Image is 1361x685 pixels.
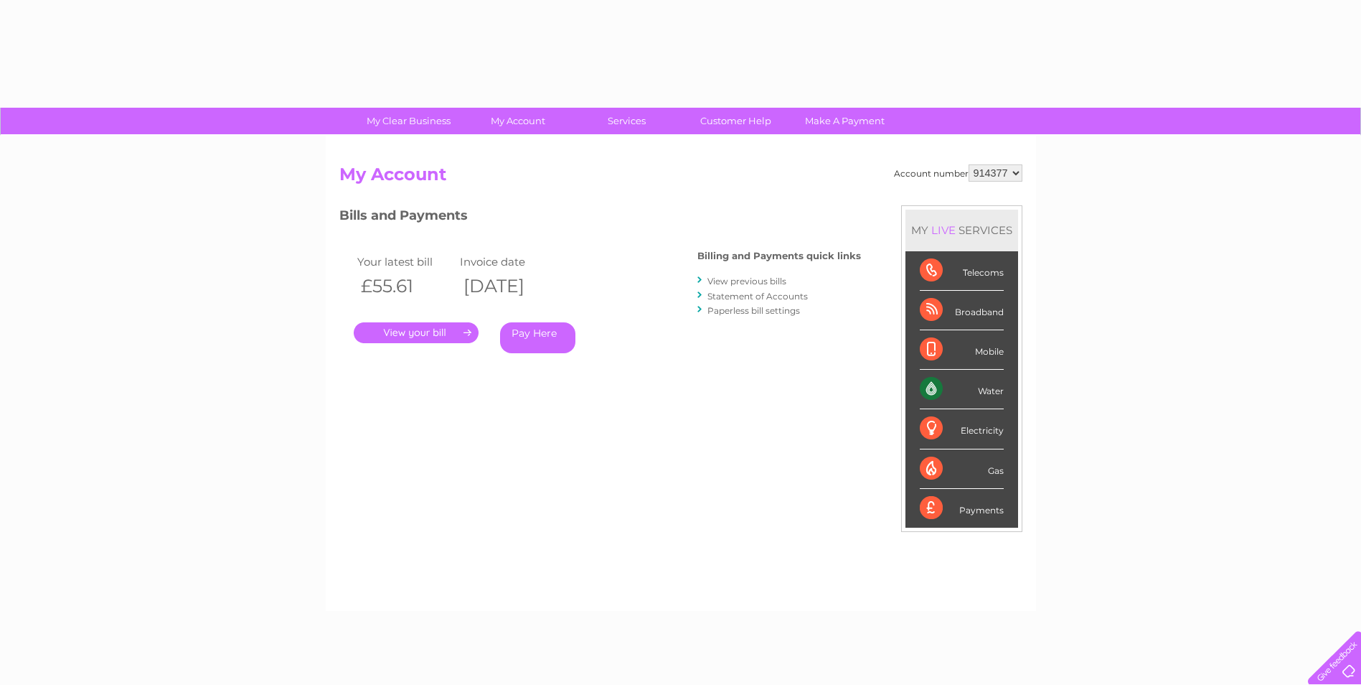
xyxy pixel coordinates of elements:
[354,271,457,301] th: £55.61
[707,291,808,302] a: Statement of Accounts
[500,322,575,353] a: Pay Here
[707,276,786,286] a: View previous bills
[339,164,1022,192] h2: My Account
[697,251,861,261] h4: Billing and Payments quick links
[920,409,1004,449] div: Electricity
[707,305,800,316] a: Paperless bill settings
[905,210,1018,251] div: MY SERVICES
[894,164,1022,182] div: Account number
[568,108,686,134] a: Services
[456,252,560,271] td: Invoice date
[456,271,560,301] th: [DATE]
[458,108,577,134] a: My Account
[920,370,1004,409] div: Water
[786,108,904,134] a: Make A Payment
[349,108,468,134] a: My Clear Business
[920,330,1004,370] div: Mobile
[920,291,1004,330] div: Broadband
[920,449,1004,489] div: Gas
[339,205,861,230] h3: Bills and Payments
[928,223,959,237] div: LIVE
[920,251,1004,291] div: Telecoms
[354,252,457,271] td: Your latest bill
[354,322,479,343] a: .
[677,108,795,134] a: Customer Help
[920,489,1004,528] div: Payments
